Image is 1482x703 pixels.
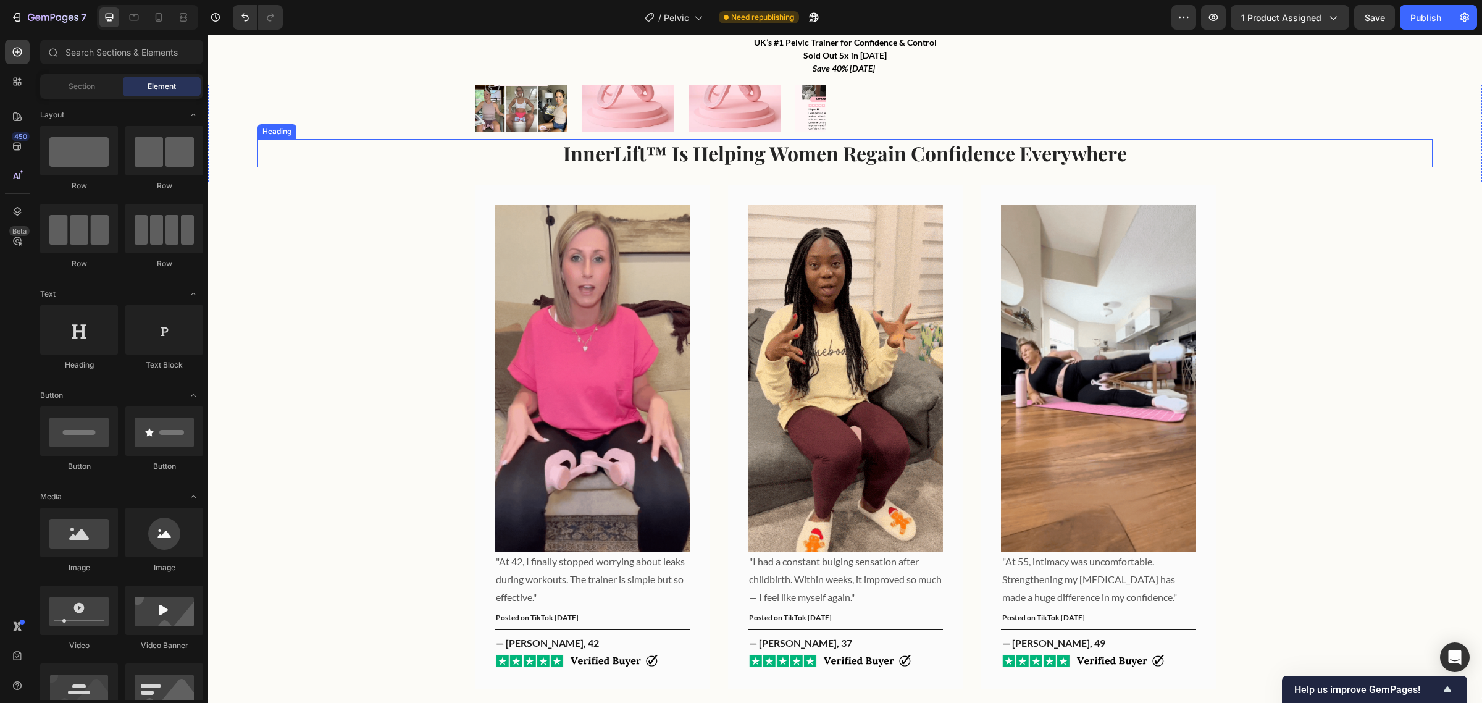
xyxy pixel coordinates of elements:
span: Posted on TikTok [DATE] [541,578,624,587]
button: Save [1354,5,1395,30]
button: Carousel Next Arrow [593,44,608,59]
div: Undo/Redo [233,5,283,30]
button: Show survey - Help us improve GemPages! [1294,682,1455,697]
button: Publish [1400,5,1452,30]
img: gempages_586325087276237515-dbe771c6-f499-4a5b-9f76-d7d708dcafd1.png [287,618,482,635]
div: Button [125,461,203,472]
div: 450 [12,132,30,141]
span: Text [40,288,56,300]
button: 1 product assigned [1231,5,1349,30]
p: "At 55, intimacy was uncomfortable. Strengthening my [MEDICAL_DATA] has made a huge difference in... [794,518,987,571]
div: Row [125,258,203,269]
div: Button [40,461,118,472]
p: 7 [81,10,86,25]
span: Save [1365,12,1385,23]
div: Heading [52,91,86,103]
div: Video Banner [125,640,203,651]
span: Need republishing [731,12,794,23]
div: Image [40,562,118,573]
div: Text Block [125,360,203,371]
span: Button [40,390,63,401]
span: Pelvic [664,11,689,24]
h2: InnerLift™ Is Helping Women Regain Confidence Everywhere [59,104,1215,133]
div: Heading [40,360,118,371]
span: Help us improve GemPages! [1294,684,1440,696]
div: Row [40,258,118,269]
img: gempages_586325087276237515-dbe771c6-f499-4a5b-9f76-d7d708dcafd1.png [540,618,735,635]
iframe: To enrich screen reader interactions, please activate Accessibility in Grammarly extension settings [208,35,1482,703]
img: gempages_586325087276237515-a523fe31-e98e-4b82-a0b0-2d6b047d764a.gif [287,170,482,518]
span: Section [69,81,95,92]
p: "I had a constant bulging sensation after childbirth. Within weeks, it improved so much — I feel ... [541,518,734,571]
span: 1 product assigned [1241,11,1321,24]
p: "At 42, I finally stopped worrying about leaks during workouts. The trainer is simple but so effe... [288,518,480,571]
strong: — [PERSON_NAME], 37 [541,602,644,614]
span: Media [40,491,62,502]
span: Layout [40,109,64,120]
span: Toggle open [183,385,203,405]
img: gempages_586325087276237515-bf3c06a8-c821-45fb-944a-c3e9286b7685.gif [793,170,988,518]
span: Toggle open [183,105,203,125]
span: Posted on TikTok [DATE] [794,578,877,587]
span: Toggle open [183,284,203,304]
div: Row [40,180,118,192]
span: Element [148,81,176,92]
img: gempages_586325087276237515-dbe771c6-f499-4a5b-9f76-d7d708dcafd1.png [793,618,988,635]
div: Row [125,180,203,192]
img: gempages_586325087276237515-c8c2c692-af66-4450-9331-00f9b1099561.gif [540,170,735,518]
span: Toggle open [183,487,203,507]
div: Video [40,640,118,651]
strong: — [PERSON_NAME], 49 [794,602,897,614]
button: 7 [5,5,92,30]
input: Search Sections & Elements [40,40,203,64]
div: Beta [9,226,30,236]
div: Image [125,562,203,573]
span: / [658,11,661,24]
div: Publish [1410,11,1441,24]
span: Posted on TikTok [DATE] [288,578,371,587]
div: Open Intercom Messenger [1440,642,1470,672]
button: Carousel Back Arrow [277,44,291,59]
strong: — [PERSON_NAME], 42 [288,602,391,614]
